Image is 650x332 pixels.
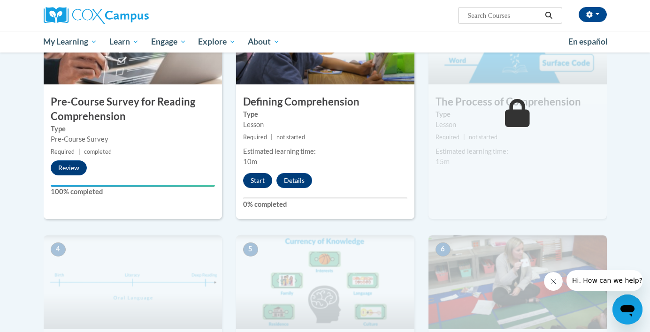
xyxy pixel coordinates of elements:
a: Engage [145,31,192,53]
div: Estimated learning time: [436,146,600,157]
h3: Defining Comprehension [236,95,414,109]
span: | [78,148,80,155]
iframe: Button to launch messaging window [612,294,642,324]
h3: The Process of Comprehension [428,95,607,109]
img: Cox Campus [44,7,149,24]
span: My Learning [43,36,97,47]
a: About [242,31,286,53]
a: En español [562,32,614,52]
span: En español [568,37,608,46]
span: Required [243,134,267,141]
button: Account Settings [579,7,607,22]
a: Learn [103,31,145,53]
span: Learn [109,36,139,47]
span: 4 [51,242,66,257]
label: Type [243,109,407,120]
span: Required [51,148,75,155]
div: Lesson [436,120,600,130]
a: Explore [192,31,242,53]
span: Engage [151,36,186,47]
span: 15m [436,158,450,166]
div: Your progress [51,185,215,187]
label: Type [51,124,215,134]
a: Cox Campus [44,7,222,24]
a: My Learning [38,31,104,53]
h3: Pre-Course Survey for Reading Comprehension [44,95,222,124]
span: completed [84,148,112,155]
img: Course Image [428,235,607,329]
span: About [248,36,280,47]
span: | [463,134,465,141]
label: 0% completed [243,199,407,210]
button: Start [243,173,272,188]
span: | [271,134,273,141]
img: Course Image [44,235,222,329]
div: Lesson [243,120,407,130]
div: Pre-Course Survey [51,134,215,144]
button: Review [51,160,87,175]
input: Search Courses [466,10,542,21]
img: Course Image [236,235,414,329]
span: 10m [243,158,257,166]
span: Required [436,134,459,141]
span: Explore [198,36,236,47]
iframe: Close message [544,272,563,291]
div: Main menu [30,31,621,53]
span: not started [276,134,305,141]
span: 5 [243,242,258,257]
button: Details [276,173,312,188]
button: Search [542,10,556,21]
label: 100% completed [51,187,215,197]
div: Estimated learning time: [243,146,407,157]
span: not started [469,134,497,141]
iframe: Message from company [566,270,642,291]
span: 6 [436,242,451,257]
label: Type [436,109,600,120]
